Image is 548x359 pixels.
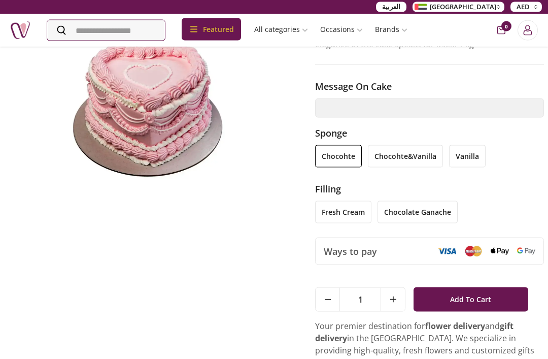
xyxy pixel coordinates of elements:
strong: flower delivery [425,320,485,332]
img: Mastercard [464,246,483,256]
button: cart-button [497,26,505,35]
button: [GEOGRAPHIC_DATA] [413,2,504,12]
span: العربية [382,2,400,12]
li: chocohte&vanilla [368,145,443,168]
li: chocohte [315,145,362,168]
input: Search [47,20,165,41]
h3: Sponge [315,126,544,140]
img: Nigwa-uae-gifts [10,20,30,41]
img: Apple Pay [491,248,509,255]
li: vanilla [449,145,486,168]
img: Arabic_dztd3n.png [415,4,427,10]
span: 1 [340,288,381,311]
span: Ways to pay [324,244,377,258]
button: Login [518,20,538,41]
li: chocolate ganache [378,201,458,223]
span: AED [517,2,530,12]
button: Add To Cart [414,287,528,312]
img: Google Pay [517,248,535,255]
span: [GEOGRAPHIC_DATA] [430,2,496,12]
a: Brands [369,20,414,39]
button: AED [510,2,542,12]
a: Occasions [314,20,369,39]
a: All categories [248,20,314,39]
div: Featured [182,18,241,41]
img: Visa [438,248,456,255]
span: Add To Cart [450,290,491,309]
li: fresh cream [315,201,371,223]
span: 0 [501,21,511,31]
h3: filling [315,182,544,196]
h3: Message on cake [315,79,544,93]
